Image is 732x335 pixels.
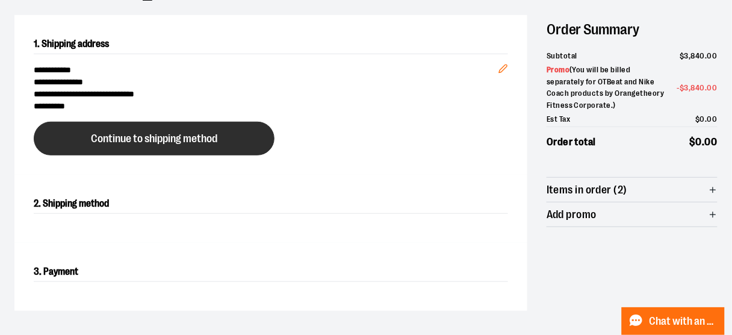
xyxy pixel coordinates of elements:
span: . [706,114,708,124]
span: , [689,51,692,60]
span: $ [696,114,701,124]
span: . [703,136,706,148]
span: Chat with an Expert [650,316,718,327]
span: Continue to shipping method [91,133,217,145]
span: 00 [707,51,718,60]
span: 0 [700,114,706,124]
span: 0 [696,136,703,148]
span: 00 [705,136,718,148]
h2: Order Summary [547,15,718,44]
span: 3 [684,83,689,92]
span: Est Tax [547,113,571,125]
h2: 2. Shipping method [34,194,508,214]
span: 840 [691,51,706,60]
span: Subtotal [547,50,577,62]
h2: 3. Payment [34,262,508,282]
button: Chat with an Expert [622,307,725,335]
span: 3 [684,51,689,60]
span: - [677,82,718,94]
span: Order total [547,134,597,150]
button: Edit [489,45,518,87]
button: Add promo [547,202,718,227]
span: . [706,51,708,60]
span: Add promo [547,209,597,221]
span: Items in order (2) [547,184,627,196]
span: 840 [691,83,706,92]
span: $ [680,51,685,60]
button: Continue to shipping method [34,122,274,155]
span: Promo [547,65,570,74]
span: 00 [707,114,718,124]
span: $ [690,136,696,148]
span: $ [680,83,685,92]
span: 00 [707,83,718,92]
h2: 1. Shipping address [34,34,508,54]
span: ( You will be billed separately for OTBeat and Nike Coach products by Orangetheory Fitness Corpor... [547,65,665,110]
button: Items in order (2) [547,178,718,202]
span: , [689,83,692,92]
span: . [706,83,708,92]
